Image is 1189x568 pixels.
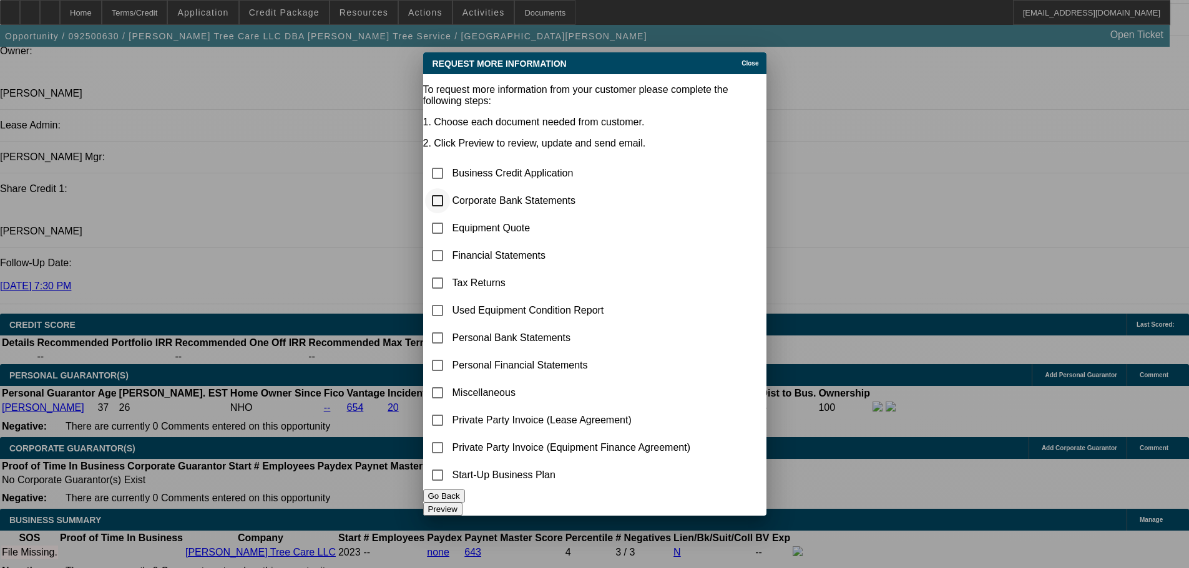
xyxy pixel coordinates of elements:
td: Start-Up Business Plan [452,462,692,488]
td: Business Credit Application [452,160,692,186]
td: Financial Statements [452,243,692,269]
td: Tax Returns [452,270,692,296]
td: Equipment Quote [452,215,692,241]
span: Close [741,60,758,67]
button: Go Back [423,489,465,503]
p: 1. Choose each document needed from customer. [423,117,766,128]
button: Preview [423,503,462,516]
p: To request more information from your customer please complete the following steps: [423,84,766,107]
span: Request More Information [433,59,567,69]
td: Personal Bank Statements [452,325,692,351]
td: Corporate Bank Statements [452,188,692,214]
td: Personal Financial Statements [452,352,692,378]
p: 2. Click Preview to review, update and send email. [423,138,766,149]
td: Miscellaneous [452,380,692,406]
td: Private Party Invoice (Equipment Finance Agreement) [452,435,692,461]
td: Private Party Invoice (Lease Agreement) [452,407,692,433]
td: Used Equipment Condition Report [452,297,692,324]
